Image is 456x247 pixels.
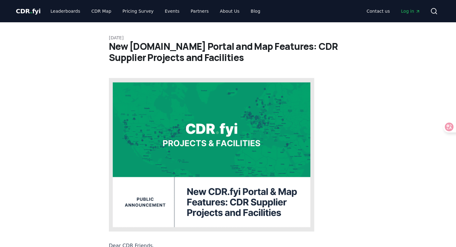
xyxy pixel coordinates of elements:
a: Contact us [362,6,395,17]
a: Pricing Survey [118,6,159,17]
a: Log in [396,6,425,17]
a: Partners [186,6,214,17]
a: CDR Map [87,6,116,17]
a: Events [160,6,184,17]
p: [DATE] [109,35,347,41]
h1: New [DOMAIN_NAME] Portal and Map Features: CDR Supplier Projects and Facilities [109,41,347,63]
nav: Main [46,6,265,17]
a: About Us [215,6,244,17]
a: Leaderboards [46,6,85,17]
span: . [30,7,32,15]
nav: Main [362,6,425,17]
span: Log in [401,8,420,14]
a: CDR.fyi [16,7,41,15]
img: blog post image [109,78,314,232]
a: Blog [246,6,265,17]
span: CDR fyi [16,7,41,15]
